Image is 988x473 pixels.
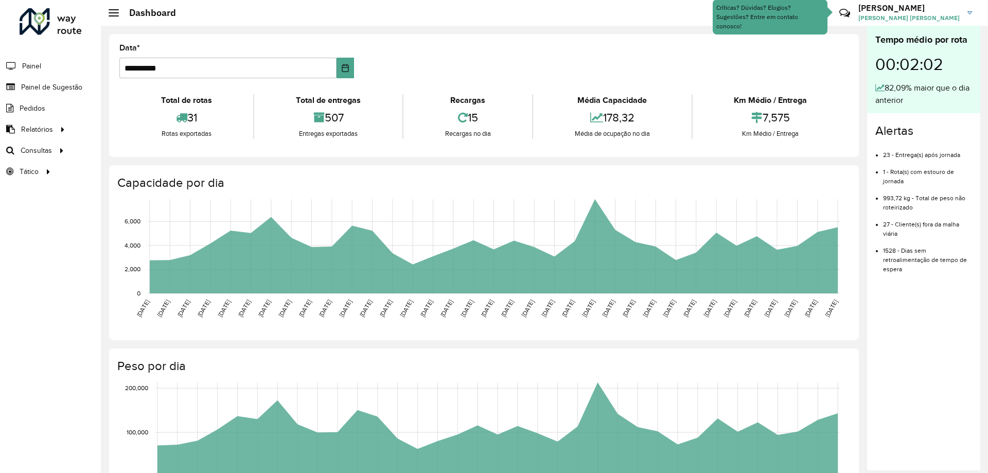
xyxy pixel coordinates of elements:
[858,13,960,23] span: [PERSON_NAME] [PERSON_NAME]
[406,94,530,107] div: Recargas
[127,429,148,435] text: 100,000
[20,103,45,114] span: Pedidos
[875,82,972,107] div: 82,09% maior que o dia anterior
[824,299,839,318] text: [DATE]
[695,107,846,129] div: 7,575
[358,299,373,318] text: [DATE]
[338,299,353,318] text: [DATE]
[834,2,856,24] a: Contato Rápido
[117,359,849,374] h4: Peso por dia
[419,299,434,318] text: [DATE]
[480,299,495,318] text: [DATE]
[722,299,737,318] text: [DATE]
[122,129,251,139] div: Rotas exportadas
[237,299,252,318] text: [DATE]
[601,299,616,318] text: [DATE]
[257,129,399,139] div: Entregas exportadas
[135,299,150,318] text: [DATE]
[682,299,697,318] text: [DATE]
[883,238,972,274] li: 1528 - Dias sem retroalimentação de tempo de espera
[21,124,53,135] span: Relatórios
[20,166,39,177] span: Tático
[317,299,332,318] text: [DATE]
[702,299,717,318] text: [DATE]
[695,94,846,107] div: Km Médio / Entrega
[803,299,818,318] text: [DATE]
[125,384,148,391] text: 200,000
[22,61,41,72] span: Painel
[277,299,292,318] text: [DATE]
[536,129,689,139] div: Média de ocupação no dia
[439,299,454,318] text: [DATE]
[125,266,140,273] text: 2,000
[500,299,515,318] text: [DATE]
[406,129,530,139] div: Recargas no dia
[21,145,52,156] span: Consultas
[257,299,272,318] text: [DATE]
[122,94,251,107] div: Total de rotas
[621,299,636,318] text: [DATE]
[662,299,677,318] text: [DATE]
[875,33,972,47] div: Tempo médio por rota
[117,176,849,190] h4: Capacidade por dia
[406,107,530,129] div: 15
[137,290,140,296] text: 0
[176,299,191,318] text: [DATE]
[743,299,757,318] text: [DATE]
[642,299,657,318] text: [DATE]
[883,212,972,238] li: 27 - Cliente(s) fora da malha viária
[783,299,798,318] text: [DATE]
[156,299,171,318] text: [DATE]
[399,299,414,318] text: [DATE]
[695,129,846,139] div: Km Médio / Entrega
[858,3,960,13] h3: [PERSON_NAME]
[125,218,140,225] text: 6,000
[875,47,972,82] div: 00:02:02
[883,186,972,212] li: 993,72 kg - Total de peso não roteirizado
[119,7,176,19] h2: Dashboard
[460,299,474,318] text: [DATE]
[883,160,972,186] li: 1 - Rota(s) com estouro de jornada
[875,124,972,138] h4: Alertas
[378,299,393,318] text: [DATE]
[217,299,232,318] text: [DATE]
[125,242,140,249] text: 4,000
[297,299,312,318] text: [DATE]
[883,143,972,160] li: 23 - Entrega(s) após jornada
[581,299,596,318] text: [DATE]
[21,82,82,93] span: Painel de Sugestão
[520,299,535,318] text: [DATE]
[540,299,555,318] text: [DATE]
[536,107,689,129] div: 178,32
[536,94,689,107] div: Média Capacidade
[337,58,355,78] button: Choose Date
[257,107,399,129] div: 507
[196,299,211,318] text: [DATE]
[257,94,399,107] div: Total de entregas
[763,299,778,318] text: [DATE]
[119,42,140,54] label: Data
[122,107,251,129] div: 31
[560,299,575,318] text: [DATE]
